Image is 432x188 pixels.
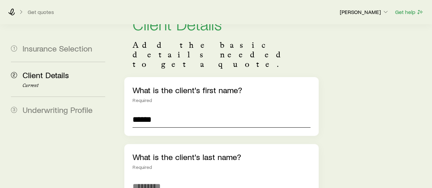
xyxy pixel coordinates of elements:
p: [PERSON_NAME] [340,9,389,15]
span: 1 [11,45,17,52]
span: Insurance Selection [23,43,92,53]
span: Client Details [23,70,69,80]
button: Get help [395,8,424,16]
span: Underwriting Profile [23,105,93,115]
div: Required [133,164,310,170]
p: Current [23,83,105,88]
p: What is the client's last name? [133,152,310,162]
p: Add the basic details needed to get a quote. [133,40,310,69]
button: Get quotes [27,9,54,15]
span: 3 [11,107,17,113]
p: What is the client's first name? [133,85,310,95]
button: [PERSON_NAME] [339,8,389,16]
h2: Client Details [133,16,310,32]
span: 2 [11,72,17,78]
div: Required [133,98,310,103]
